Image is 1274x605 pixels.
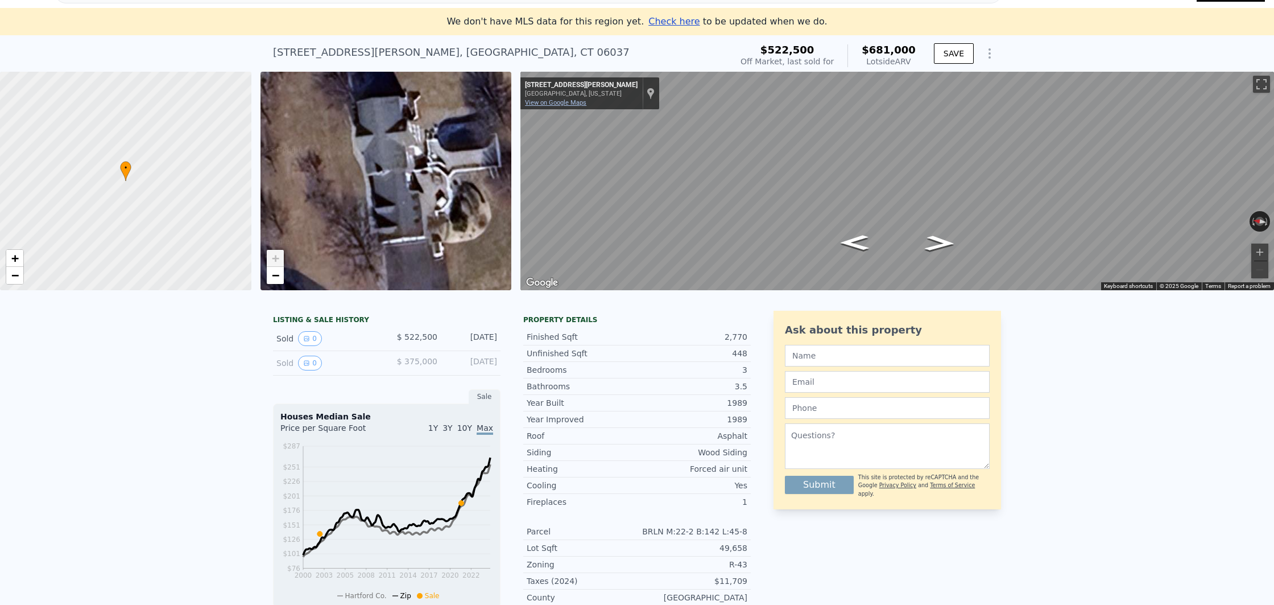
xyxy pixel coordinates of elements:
[527,430,637,442] div: Roof
[637,348,747,359] div: 448
[637,397,747,409] div: 1989
[446,356,497,371] div: [DATE]
[378,571,396,579] tspan: 2011
[457,423,472,433] span: 10Y
[637,414,747,425] div: 1989
[1251,261,1268,278] button: Zoom out
[400,592,411,600] span: Zip
[862,44,916,56] span: $681,000
[527,414,637,425] div: Year Improved
[648,15,827,28] div: to be updated when we do.
[525,99,586,106] a: View on Google Maps
[397,332,437,341] span: $ 522,500
[442,423,452,433] span: 3Y
[862,56,916,67] div: Lotside ARV
[425,592,440,600] span: Sale
[462,571,480,579] tspan: 2022
[420,571,438,579] tspan: 2017
[527,463,637,475] div: Heating
[527,381,637,392] div: Bathrooms
[520,72,1274,290] div: Street View
[527,559,637,570] div: Zoning
[6,267,23,284] a: Zoom out
[283,521,300,529] tspan: $151
[647,87,655,100] a: Show location on map
[527,496,637,508] div: Fireplaces
[337,571,354,579] tspan: 2005
[527,480,637,491] div: Cooling
[1249,216,1271,227] button: Reset the view
[273,44,630,60] div: [STREET_ADDRESS][PERSON_NAME] , [GEOGRAPHIC_DATA] , CT 06037
[525,90,638,97] div: [GEOGRAPHIC_DATA], [US_STATE]
[298,331,322,346] button: View historical data
[283,442,300,450] tspan: $287
[637,447,747,458] div: Wood Siding
[276,331,378,346] div: Sold
[283,492,300,500] tspan: $201
[1160,283,1198,289] span: © 2025 Google
[879,482,916,488] a: Privacy Policy
[273,315,500,327] div: LISTING & SALE HISTORY
[637,364,747,376] div: 3
[295,571,312,579] tspan: 2000
[637,526,747,537] div: BRLN M:22-2 B:142 L:45-8
[11,268,19,282] span: −
[637,480,747,491] div: Yes
[280,411,493,422] div: Houses Median Sale
[397,357,437,366] span: $ 375,000
[1205,283,1221,289] a: Terms
[527,331,637,343] div: Finished Sqft
[648,16,700,27] span: Check here
[477,423,493,435] span: Max
[912,232,967,255] path: Go South, Wilks Pond Rd
[527,447,637,458] div: Siding
[637,430,747,442] div: Asphalt
[283,507,300,515] tspan: $176
[283,478,300,485] tspan: $226
[934,43,974,64] button: SAVE
[637,331,747,343] div: 2,770
[785,476,854,494] button: Submit
[527,542,637,554] div: Lot Sqft
[469,389,500,404] div: Sale
[267,250,284,267] a: Zoom in
[527,592,637,603] div: County
[267,267,284,284] a: Zoom out
[298,356,322,371] button: View historical data
[527,348,637,359] div: Unfinished Sqft
[527,364,637,376] div: Bedrooms
[11,251,19,265] span: +
[760,44,814,56] span: $522,500
[1228,283,1271,289] a: Report a problem
[741,56,834,67] div: Off Market, last sold for
[527,575,637,587] div: Taxes (2024)
[1104,282,1153,290] button: Keyboard shortcuts
[637,496,747,508] div: 1
[399,571,417,579] tspan: 2014
[345,592,387,600] span: Hartford Co.
[276,356,378,371] div: Sold
[271,268,279,282] span: −
[637,381,747,392] div: 3.5
[1250,211,1256,232] button: Rotate counterclockwise
[829,232,881,254] path: Go North, Wilks Pond Rd
[441,571,459,579] tspan: 2020
[1264,211,1271,232] button: Rotate clockwise
[6,250,23,267] a: Zoom in
[357,571,375,579] tspan: 2008
[785,345,990,367] input: Name
[1251,244,1268,261] button: Zoom in
[283,536,300,544] tspan: $126
[637,575,747,587] div: $11,709
[120,161,131,181] div: •
[785,322,990,338] div: Ask about this property
[978,42,1001,65] button: Show Options
[446,331,497,346] div: [DATE]
[283,550,300,558] tspan: $101
[120,163,131,173] span: •
[637,463,747,475] div: Forced air unit
[523,275,561,290] a: Open this area in Google Maps (opens a new window)
[523,315,751,324] div: Property details
[523,275,561,290] img: Google
[785,371,990,393] input: Email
